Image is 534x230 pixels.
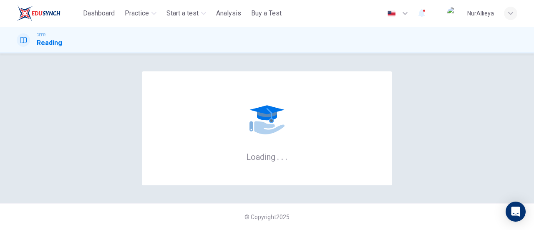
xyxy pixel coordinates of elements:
[285,149,288,163] h6: .
[213,6,244,21] button: Analysis
[125,8,149,18] span: Practice
[37,32,45,38] span: CEFR
[163,6,209,21] button: Start a test
[17,5,60,22] img: ELTC logo
[121,6,160,21] button: Practice
[80,6,118,21] button: Dashboard
[248,6,285,21] button: Buy a Test
[216,8,241,18] span: Analysis
[83,8,115,18] span: Dashboard
[281,149,284,163] h6: .
[244,214,290,220] span: © Copyright 2025
[386,10,397,17] img: en
[166,8,199,18] span: Start a test
[17,5,80,22] a: ELTC logo
[467,8,494,18] div: NurAllieya
[246,151,288,162] h6: Loading
[277,149,280,163] h6: .
[251,8,282,18] span: Buy a Test
[37,38,62,48] h1: Reading
[447,7,461,20] img: Profile picture
[506,202,526,222] div: Open Intercom Messenger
